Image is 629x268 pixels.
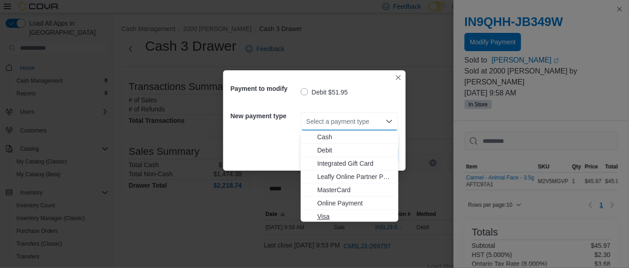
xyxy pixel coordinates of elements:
[301,157,398,170] button: Integrated Gift Card
[301,131,398,144] button: Cash
[301,170,398,184] button: Leafly Online Partner Payment
[301,197,398,210] button: Online Payment
[231,79,299,98] h5: Payment to modify
[317,199,393,208] span: Online Payment
[317,146,393,155] span: Debit
[317,159,393,168] span: Integrated Gift Card
[317,132,393,142] span: Cash
[301,184,398,197] button: MasterCard
[301,87,348,98] label: Debit $51.95
[301,210,398,223] button: Visa
[301,144,398,157] button: Debit
[317,172,393,181] span: Leafly Online Partner Payment
[386,118,393,125] button: Close list of options
[301,131,398,223] div: Choose from the following options
[306,116,307,127] input: Accessible screen reader label
[317,212,393,221] span: Visa
[393,72,404,83] button: Closes this modal window
[231,107,299,125] h5: New payment type
[317,185,393,194] span: MasterCard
